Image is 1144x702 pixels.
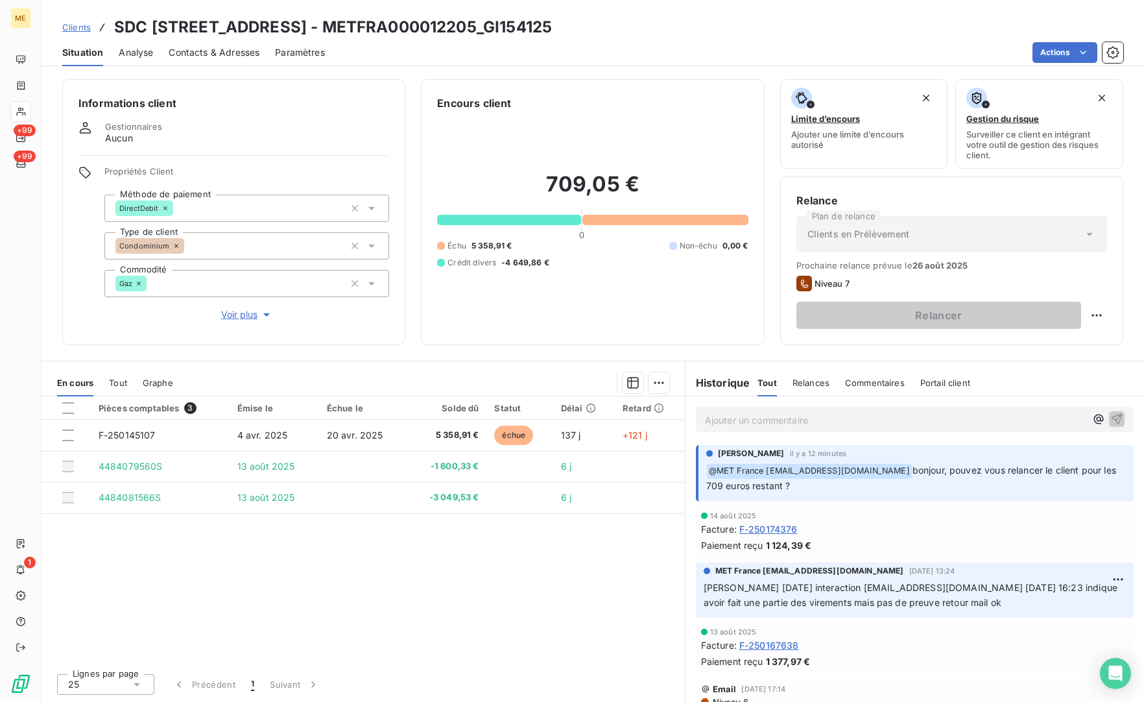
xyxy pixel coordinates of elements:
span: Prochaine relance prévue le [796,260,1107,271]
button: Suivant [262,671,328,698]
span: Voir plus [221,308,273,321]
span: 4484081566S [99,492,161,503]
span: Facture : [701,638,737,652]
span: 13 août 2025 [237,461,295,472]
span: bonjour, pouvez vous relancer le client pour les 709 euros restant ? [706,465,1119,491]
span: +99 [14,151,36,162]
span: [DATE] 13:24 [909,567,955,575]
div: Échue le [327,403,399,413]
span: 4 avr. 2025 [237,430,288,441]
span: En cours [57,378,93,388]
span: 1 [251,678,254,691]
span: [PERSON_NAME] [DATE] interaction [EMAIL_ADDRESS][DOMAIN_NAME] [DATE] 16:23 indique avoir fait une... [704,582,1120,608]
a: +99 [10,153,30,174]
button: 1 [243,671,262,698]
button: Relancer [796,302,1081,329]
span: +99 [14,125,36,136]
span: 137 j [561,430,581,441]
h6: Relance [796,193,1107,208]
span: Crédit divers [447,257,496,269]
div: Open Intercom Messenger [1100,658,1131,689]
input: Ajouter une valeur [184,240,195,252]
span: 20 avr. 2025 [327,430,383,441]
h6: Encours client [437,95,511,111]
img: Logo LeanPay [10,673,31,694]
span: Analyse [119,46,153,59]
span: -1 600,33 € [414,460,479,473]
span: Niveau 7 [815,278,850,289]
span: échue [494,426,533,445]
span: -3 049,53 € [414,491,479,504]
span: Ajouter une limite d’encours autorisé [791,129,937,150]
span: Échu [447,240,466,252]
span: 13 août 2025 [237,492,295,503]
span: Tout [757,378,777,388]
h6: Informations client [78,95,389,111]
div: Statut [494,403,545,413]
span: Gaz [119,280,132,287]
span: Condominium [119,242,170,250]
div: Délai [561,403,607,413]
span: Situation [62,46,103,59]
span: 4484079560S [99,461,163,472]
span: Contacts & Adresses [169,46,259,59]
span: DirectDebit [119,204,159,212]
div: Retard [623,403,677,413]
span: MET France [EMAIL_ADDRESS][DOMAIN_NAME] [715,565,904,577]
span: Relances [792,378,829,388]
a: +99 [10,127,30,148]
span: Portail client [920,378,970,388]
span: 1 377,97 € [766,655,811,668]
h6: Historique [685,375,750,391]
span: 5 358,91 € [414,429,479,442]
button: Gestion du risqueSurveiller ce client en intégrant votre outil de gestion des risques client. [955,79,1123,169]
span: 25 [68,678,79,691]
input: Ajouter une valeur [173,202,184,214]
span: Paiement reçu [701,655,763,668]
span: 3 [184,402,196,414]
span: Clients [62,22,91,32]
span: Propriétés Client [104,166,389,184]
span: 0 [579,230,584,240]
button: Voir plus [104,308,389,322]
span: 0,00 € [722,240,748,252]
span: Surveiller ce client en intégrant votre outil de gestion des risques client. [966,129,1112,160]
button: Actions [1032,42,1097,63]
span: Clients en Prélèvement [807,228,909,241]
span: il y a 12 minutes [790,450,847,457]
span: Graphe [143,378,173,388]
span: @ MET France [EMAIL_ADDRESS][DOMAIN_NAME] [707,464,912,479]
span: 5 358,91 € [471,240,512,252]
a: Clients [62,21,91,34]
span: 6 j [561,492,571,503]
span: Tout [109,378,127,388]
div: Émise le [237,403,311,413]
span: Aucun [105,132,133,145]
span: Non-échu [680,240,717,252]
span: 14 août 2025 [710,512,757,520]
span: Paramètres [275,46,325,59]
span: +121 j [623,430,647,441]
span: 26 août 2025 [912,260,968,271]
div: Solde dû [414,403,479,413]
span: 13 août 2025 [710,628,757,636]
input: Ajouter une valeur [147,278,157,289]
span: 1 124,39 € [766,539,812,552]
span: 6 j [561,461,571,472]
span: -4 649,86 € [501,257,549,269]
span: F-250174376 [739,522,798,536]
h3: SDC [STREET_ADDRESS] - METFRA000012205_GI154125 [114,16,552,39]
div: Pièces comptables [99,402,222,414]
span: Facture : [701,522,737,536]
span: 1 [24,557,36,568]
span: Commentaires [845,378,905,388]
span: Gestion du risque [966,114,1039,124]
button: Limite d’encoursAjouter une limite d’encours autorisé [780,79,948,169]
span: F-250145107 [99,430,156,441]
span: [PERSON_NAME] [718,448,785,459]
span: Limite d’encours [791,114,860,124]
span: Email [713,684,737,694]
span: F-250167638 [739,638,799,652]
div: ME [10,8,31,29]
span: [DATE] 17:14 [741,685,785,693]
